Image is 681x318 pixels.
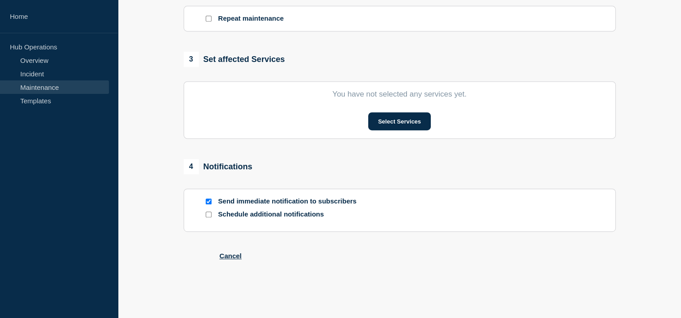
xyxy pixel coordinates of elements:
span: 4 [184,159,199,174]
p: You have not selected any services yet. [204,90,595,99]
button: Select Services [368,112,431,130]
div: Notifications [184,159,253,174]
span: 3 [184,52,199,67]
p: Repeat maintenance [218,14,284,23]
input: Schedule additional notifications [206,212,212,217]
input: Send immediate notification to subscribers [206,199,212,204]
button: Cancel [220,252,242,260]
p: Send immediate notification to subscribers [218,197,362,206]
input: Repeat maintenance [206,16,212,22]
p: Schedule additional notifications [218,210,362,219]
div: Set affected Services [184,52,285,67]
